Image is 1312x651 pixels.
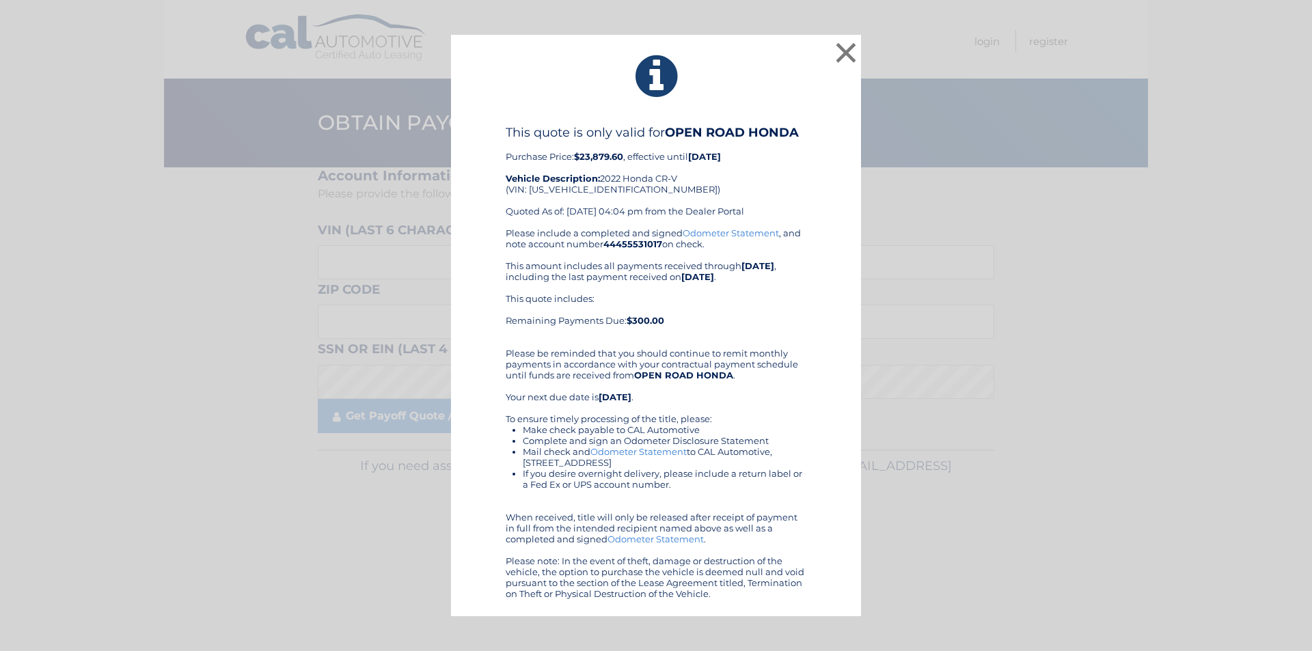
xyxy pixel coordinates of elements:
b: [DATE] [681,271,714,282]
b: [DATE] [599,391,631,402]
div: Please include a completed and signed , and note account number on check. This amount includes al... [506,227,806,599]
b: 44455531017 [603,238,662,249]
li: Complete and sign an Odometer Disclosure Statement [523,435,806,446]
a: Odometer Statement [590,446,687,457]
button: × [832,39,860,66]
li: Mail check and to CAL Automotive, [STREET_ADDRESS] [523,446,806,468]
li: Make check payable to CAL Automotive [523,424,806,435]
div: This quote includes: Remaining Payments Due: [506,293,806,337]
strong: Vehicle Description: [506,173,600,184]
h4: This quote is only valid for [506,125,806,140]
a: Odometer Statement [607,534,704,544]
div: Purchase Price: , effective until 2022 Honda CR-V (VIN: [US_VEHICLE_IDENTIFICATION_NUMBER]) Quote... [506,125,806,227]
li: If you desire overnight delivery, please include a return label or a Fed Ex or UPS account number. [523,468,806,490]
b: [DATE] [741,260,774,271]
b: $23,879.60 [574,151,623,162]
b: OPEN ROAD HONDA [634,370,733,380]
b: $300.00 [627,315,664,326]
a: Odometer Statement [683,227,779,238]
b: OPEN ROAD HONDA [665,125,799,140]
b: [DATE] [688,151,721,162]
